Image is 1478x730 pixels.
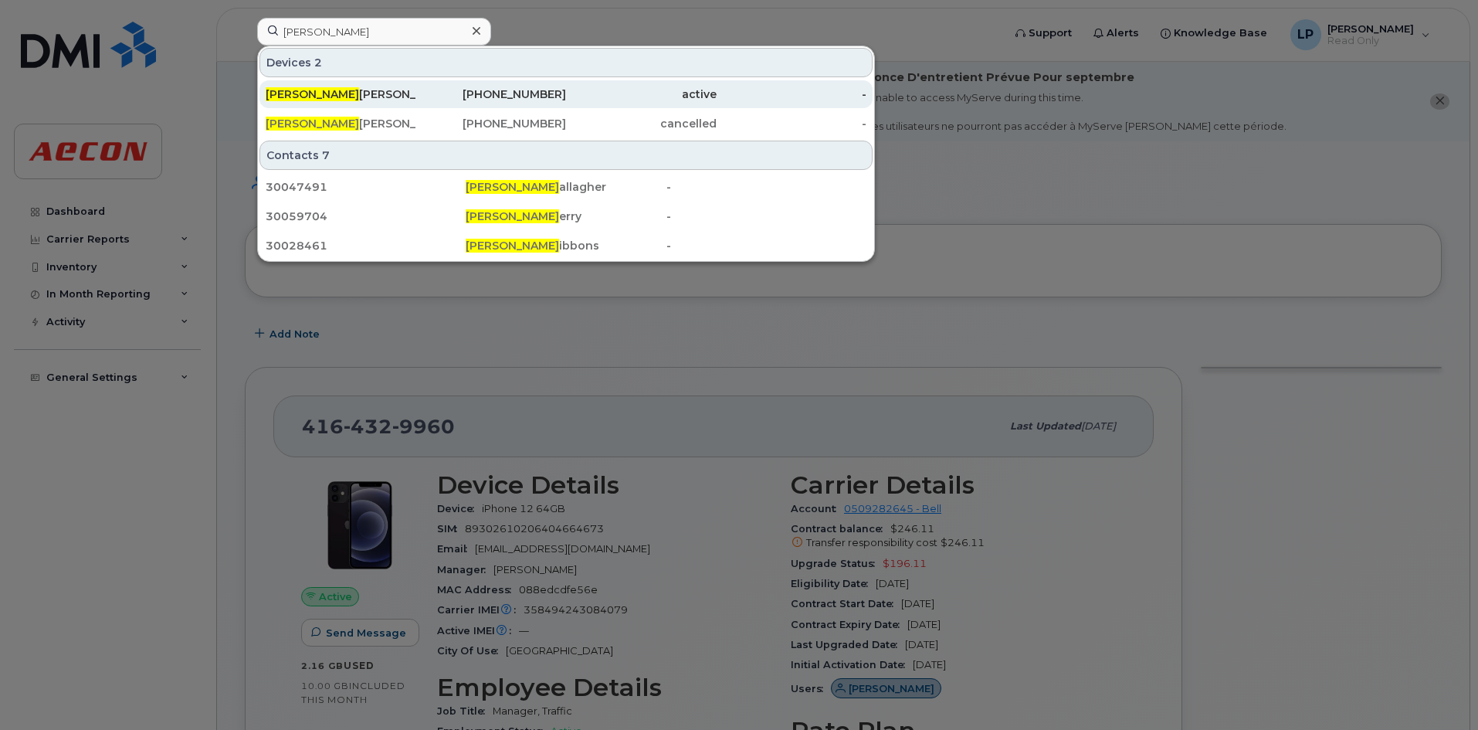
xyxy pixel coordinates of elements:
div: [PHONE_NUMBER] [416,87,567,102]
div: Devices [259,48,873,77]
div: [PHONE_NUMBER] [416,116,567,131]
div: [PERSON_NAME] [266,116,416,131]
div: 30028461 [266,238,466,253]
div: 30059704 [266,209,466,224]
a: 30047491[PERSON_NAME]allagher- [259,173,873,201]
a: [PERSON_NAME][PERSON_NAME][PHONE_NUMBER]active- [259,80,873,108]
div: erry [466,209,666,224]
span: 2 [314,55,322,70]
div: - [717,116,867,131]
span: [PERSON_NAME] [266,87,359,101]
div: allagher [466,179,666,195]
div: 30047491 [266,179,466,195]
div: - [717,87,867,102]
span: [PERSON_NAME] [466,239,559,253]
div: cancelled [566,116,717,131]
span: [PERSON_NAME] [266,117,359,131]
div: - [666,238,866,253]
a: 30028461[PERSON_NAME]ibbons- [259,232,873,260]
div: [PERSON_NAME] [266,87,416,102]
div: - [666,179,866,195]
span: 7 [322,148,330,163]
span: [PERSON_NAME] [466,180,559,194]
div: - [666,209,866,224]
a: 30059704[PERSON_NAME]erry- [259,202,873,230]
div: Contacts [259,141,873,170]
span: [PERSON_NAME] [466,209,559,223]
a: [PERSON_NAME][PERSON_NAME][PHONE_NUMBER]cancelled- [259,110,873,138]
div: active [566,87,717,102]
div: ibbons [466,238,666,253]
